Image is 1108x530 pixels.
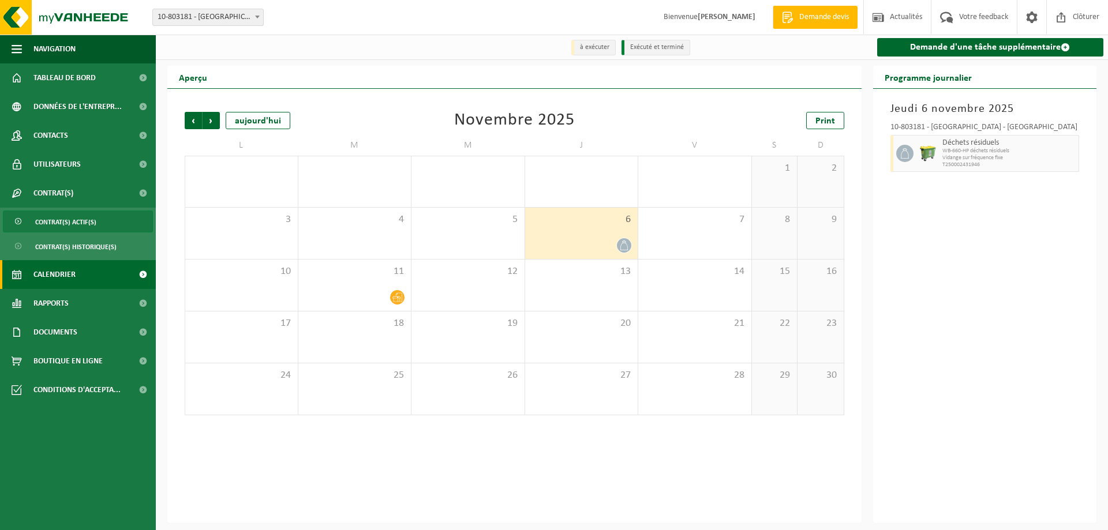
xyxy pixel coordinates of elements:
[191,317,292,330] span: 17
[531,317,632,330] span: 20
[3,235,153,257] a: Contrat(s) historique(s)
[411,135,525,156] td: M
[304,213,406,226] span: 4
[806,112,844,129] a: Print
[191,369,292,382] span: 24
[796,12,852,23] span: Demande devis
[803,213,837,226] span: 9
[304,369,406,382] span: 25
[758,317,792,330] span: 22
[942,148,1076,155] span: WB-660-HP déchets résiduels
[803,369,837,382] span: 30
[417,265,519,278] span: 12
[644,369,746,382] span: 28
[203,112,220,129] span: Suivant
[304,265,406,278] span: 11
[890,100,1080,118] h3: Jeudi 6 novembre 2025
[152,9,264,26] span: 10-803181 - BRIESCO - GHLIN
[873,66,983,88] h2: Programme journalier
[417,213,519,226] span: 5
[638,135,752,156] td: V
[417,369,519,382] span: 26
[191,213,292,226] span: 3
[942,161,1076,168] span: T250002431946
[644,265,746,278] span: 14
[298,135,412,156] td: M
[758,265,792,278] span: 15
[531,265,632,278] span: 13
[815,116,835,126] span: Print
[525,135,639,156] td: J
[33,347,103,375] span: Boutique en ligne
[33,318,77,347] span: Documents
[644,317,746,330] span: 21
[33,92,122,121] span: Données de l'entrepr...
[758,213,792,226] span: 8
[803,317,837,330] span: 23
[803,265,837,278] span: 16
[803,162,837,175] span: 2
[417,317,519,330] span: 19
[942,155,1076,161] span: Vidange sur fréquence fixe
[531,369,632,382] span: 27
[226,112,290,129] div: aujourd'hui
[3,211,153,232] a: Contrat(s) actif(s)
[758,162,792,175] span: 1
[35,236,117,258] span: Contrat(s) historique(s)
[454,112,575,129] div: Novembre 2025
[531,213,632,226] span: 6
[33,35,76,63] span: Navigation
[185,112,202,129] span: Précédent
[304,317,406,330] span: 18
[919,145,937,162] img: WB-0660-HPE-GN-50
[153,9,263,25] span: 10-803181 - BRIESCO - GHLIN
[877,38,1104,57] a: Demande d'une tâche supplémentaire
[167,66,219,88] h2: Aperçu
[33,260,76,289] span: Calendrier
[890,123,1080,135] div: 10-803181 - [GEOGRAPHIC_DATA] - [GEOGRAPHIC_DATA]
[752,135,798,156] td: S
[191,265,292,278] span: 10
[33,289,69,318] span: Rapports
[773,6,858,29] a: Demande devis
[698,13,755,21] strong: [PERSON_NAME]
[33,150,81,179] span: Utilisateurs
[798,135,844,156] td: D
[644,213,746,226] span: 7
[35,211,96,233] span: Contrat(s) actif(s)
[758,369,792,382] span: 29
[33,179,73,208] span: Contrat(s)
[571,40,616,55] li: à exécuter
[622,40,690,55] li: Exécuté et terminé
[33,375,121,404] span: Conditions d'accepta...
[942,138,1076,148] span: Déchets résiduels
[33,63,96,92] span: Tableau de bord
[33,121,68,150] span: Contacts
[185,135,298,156] td: L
